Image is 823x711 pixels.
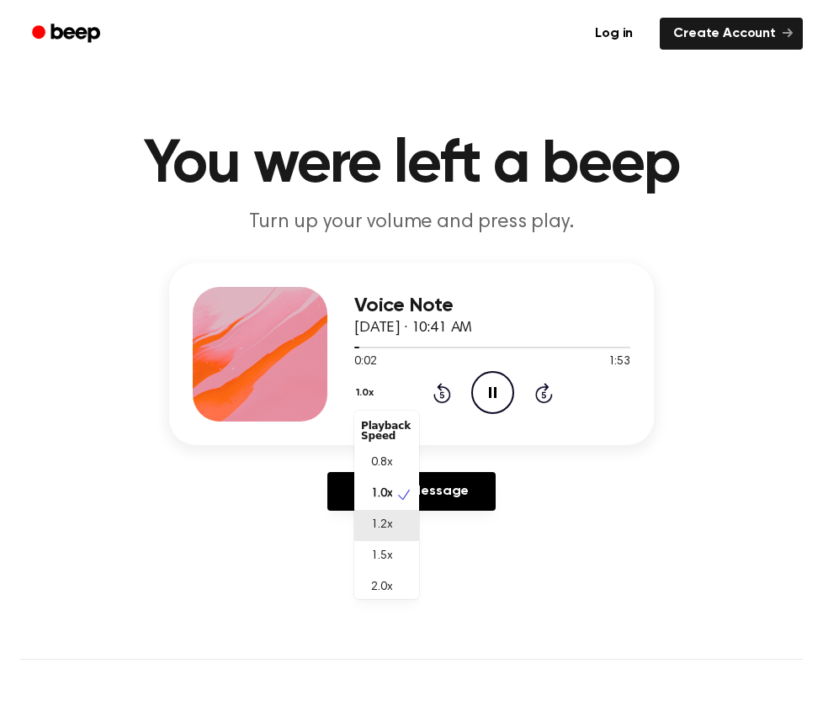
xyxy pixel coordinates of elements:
[354,414,419,448] div: Playback Speed
[371,579,392,597] span: 2.0x
[371,454,392,472] span: 0.8x
[371,548,392,565] span: 1.5x
[354,379,380,407] button: 1.0x
[371,517,392,534] span: 1.2x
[354,411,419,599] div: 1.0x
[371,485,392,503] span: 1.0x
